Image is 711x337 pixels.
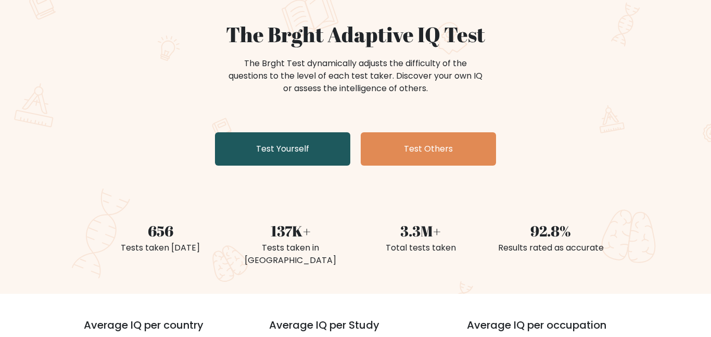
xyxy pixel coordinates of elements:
[101,220,219,242] div: 656
[361,132,496,166] a: Test Others
[232,220,349,242] div: 137K+
[101,22,610,47] h1: The Brght Adaptive IQ Test
[362,242,479,254] div: Total tests taken
[101,242,219,254] div: Tests taken [DATE]
[225,57,486,95] div: The Brght Test dynamically adjusts the difficulty of the questions to the level of each test take...
[215,132,350,166] a: Test Yourself
[492,242,610,254] div: Results rated as accurate
[492,220,610,242] div: 92.8%
[232,242,349,267] div: Tests taken in [GEOGRAPHIC_DATA]
[362,220,479,242] div: 3.3M+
